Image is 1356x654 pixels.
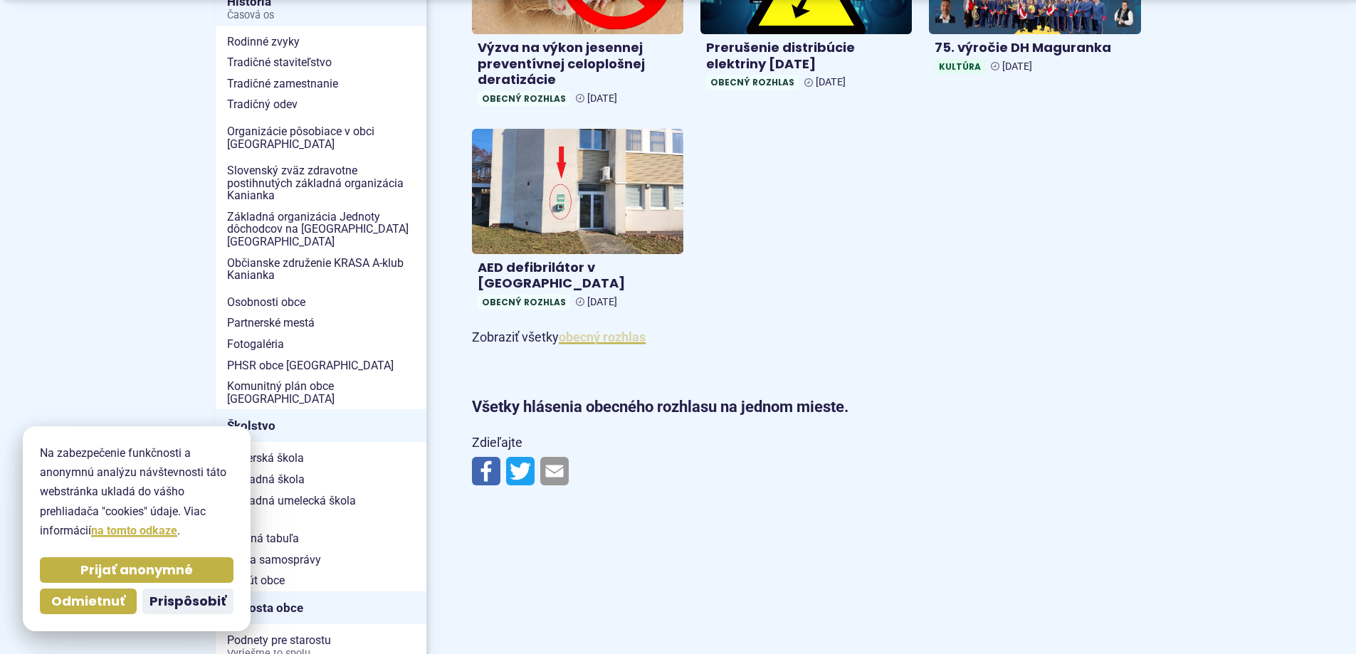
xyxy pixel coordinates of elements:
button: Prispôsobiť [142,589,233,614]
span: [DATE] [587,296,617,308]
span: Komunitný plán obce [GEOGRAPHIC_DATA] [227,376,415,409]
h4: Prerušenie distribúcie elektriny [DATE] [706,40,906,72]
span: Slovenský zväz zdravotne postihnutých základná organizácia Kanianka [227,160,415,206]
span: Časová os [227,10,415,21]
span: [DATE] [1002,60,1032,73]
a: Úradná tabuľa [216,528,426,549]
h4: 75. výročie DH Maguranka [935,40,1135,56]
span: Základná škola [227,469,415,490]
a: Tradičný odev [216,94,426,115]
a: PHSR obce [GEOGRAPHIC_DATA] [216,355,426,376]
p: Zobraziť všetky [472,327,1141,349]
span: Fotogaléria [227,334,415,355]
span: Školstvo [227,415,415,437]
span: PHSR obce [GEOGRAPHIC_DATA] [227,355,415,376]
a: Základná škola [216,469,426,490]
span: Štatút obce [227,570,415,591]
a: Školstvo [216,409,426,442]
h4: AED defibrilátor v [GEOGRAPHIC_DATA] [478,260,678,292]
a: Občianske združenie KRASA A-klub Kanianka [216,253,426,286]
span: Úloha samosprávy [227,549,415,571]
a: Základná organizácia Jednoty dôchodcov na [GEOGRAPHIC_DATA] [GEOGRAPHIC_DATA] [216,206,426,253]
a: Rodinné zvyky [216,31,426,53]
a: Starosta obce [216,591,426,624]
p: Zdieľajte [472,432,977,454]
span: Starosta obce [227,597,415,619]
button: Prijať anonymné [40,557,233,583]
span: Obecný rozhlas [478,295,570,310]
span: Občianske združenie KRASA A-klub Kanianka [227,253,415,286]
span: Organizácie pôsobiace v obci [GEOGRAPHIC_DATA] [227,121,415,154]
strong: Všetky hlásenia obecného rozhlasu na jednom mieste. [472,398,848,416]
button: Odmietnuť [40,589,137,614]
a: Organizácie pôsobiace v obci [GEOGRAPHIC_DATA] [216,121,426,154]
span: Rodinné zvyky [227,31,415,53]
a: Komunitný plán obce [GEOGRAPHIC_DATA] [216,376,426,409]
span: Základná umelecká škola [227,490,415,512]
img: Zdieľať na Facebooku [472,457,500,485]
span: Obecný rozhlas [706,75,799,90]
a: Štatút obce [216,570,426,591]
a: Slovenský zväz zdravotne postihnutých základná organizácia Kanianka [216,160,426,206]
span: Prijať anonymné [80,562,193,579]
a: Zobraziť kategóriu obecný rozhlas [559,329,646,344]
span: [DATE] [587,93,617,105]
a: Tradičné staviteľstvo [216,52,426,73]
a: na tomto odkaze [91,524,177,537]
a: Fotogaléria [216,334,426,355]
span: Tradičné zamestnanie [227,73,415,95]
span: Tradičné staviteľstvo [227,52,415,73]
a: AED defibrilátor v [GEOGRAPHIC_DATA] Obecný rozhlas [DATE] [472,129,683,315]
a: Základná umelecká škola [216,490,426,512]
a: Osobnosti obce [216,292,426,313]
span: [DATE] [816,76,846,88]
span: Tradičný odev [227,94,415,115]
span: Odmietnuť [51,594,125,610]
h4: Výzva na výkon jesennej preventívnej celoplošnej deratizácie [478,40,678,88]
span: Základná organizácia Jednoty dôchodcov na [GEOGRAPHIC_DATA] [GEOGRAPHIC_DATA] [227,206,415,253]
span: Obecný rozhlas [478,91,570,106]
a: Úloha samosprávy [216,549,426,571]
span: Úradná tabuľa [227,528,415,549]
p: Na zabezpečenie funkčnosti a anonymnú analýzu návštevnosti táto webstránka ukladá do vášho prehli... [40,443,233,540]
span: Materská škola [227,448,415,469]
span: Kultúra [935,59,985,74]
span: Partnerské mestá [227,312,415,334]
span: Osobnosti obce [227,292,415,313]
span: Prispôsobiť [149,594,226,610]
a: Tradičné zamestnanie [216,73,426,95]
a: Materská škola [216,448,426,469]
img: Zdieľať na Twitteri [506,457,535,485]
a: Partnerské mestá [216,312,426,334]
img: Zdieľať e-mailom [540,457,569,485]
